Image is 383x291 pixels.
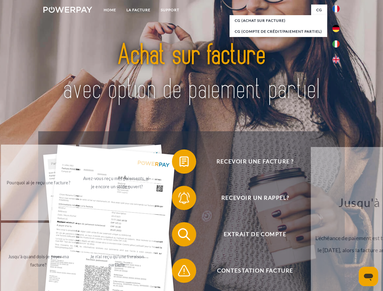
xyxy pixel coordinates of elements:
span: Contestation Facture [181,259,329,283]
a: Home [99,5,121,15]
a: LA FACTURE [121,5,156,15]
img: qb_warning.svg [176,263,192,278]
img: de [332,25,340,32]
img: it [332,40,340,48]
iframe: Bouton de lancement de la fenêtre de messagerie [359,267,378,286]
img: title-powerpay_fr.svg [58,29,325,116]
a: CG (Compte de crédit/paiement partiel) [230,26,327,37]
a: CG [311,5,327,15]
a: CG (achat sur facture) [230,15,327,26]
button: Extrait de compte [172,222,330,246]
span: Extrait de compte [181,222,329,246]
div: Jusqu'à quand dois-je payer ma facture? [5,253,73,269]
img: fr [332,5,340,12]
div: Je n'ai reçu qu'une livraison partielle [83,253,151,269]
a: Support [156,5,184,15]
img: en [332,56,340,63]
div: Avez-vous reçu mes paiements, ai-je encore un solde ouvert? [83,174,151,191]
button: Contestation Facture [172,259,330,283]
div: Pourquoi ai-je reçu une facture? [5,178,73,186]
img: qb_search.svg [176,227,192,242]
img: logo-powerpay-white.svg [43,7,92,13]
a: Avez-vous reçu mes paiements, ai-je encore un solde ouvert? [79,145,155,220]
